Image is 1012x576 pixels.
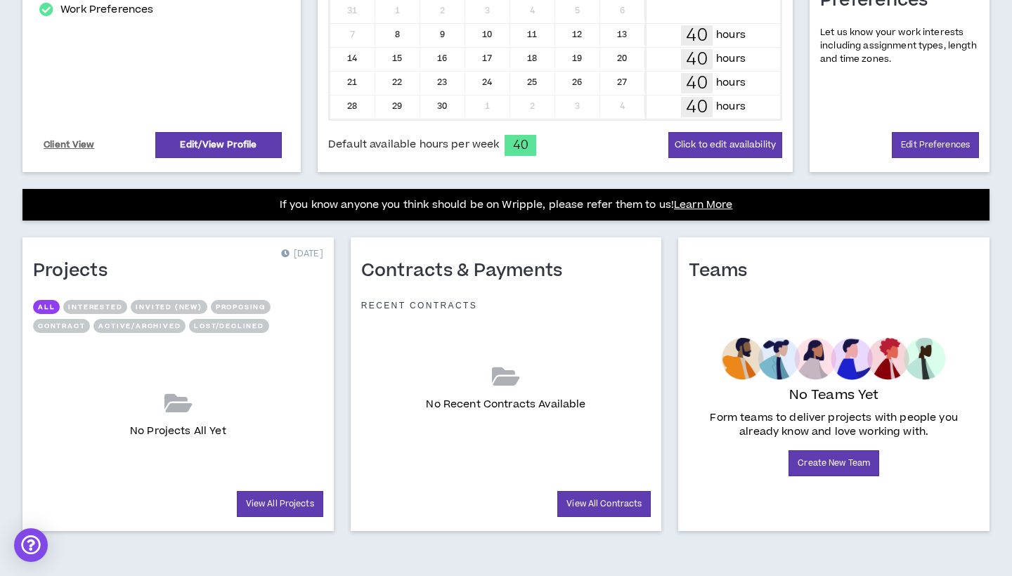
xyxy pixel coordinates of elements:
[694,411,973,439] p: Form teams to deliver projects with people you already know and love working with.
[60,1,153,18] a: Work Preferences
[557,491,651,517] a: View All Contracts
[63,300,127,314] button: Interested
[211,300,271,314] button: Proposing
[716,27,746,43] p: hours
[33,319,90,333] button: Contract
[237,491,323,517] a: View All Projects
[33,300,60,314] button: All
[131,300,207,314] button: Invited (new)
[722,338,946,380] img: empty
[689,260,758,282] h1: Teams
[328,137,499,152] span: Default available hours per week
[892,132,979,158] a: Edit Preferences
[281,247,323,261] p: [DATE]
[33,260,118,282] h1: Projects
[716,51,746,67] p: hours
[93,319,186,333] button: Active/Archived
[820,26,979,67] p: Let us know your work interests including assignment types, length and time zones.
[155,132,282,158] a: Edit/View Profile
[716,75,746,91] p: hours
[14,528,48,562] div: Open Intercom Messenger
[716,99,746,114] p: hours
[789,450,879,476] a: Create New Team
[674,197,732,212] a: Learn More
[41,133,97,157] a: Client View
[426,397,585,412] p: No Recent Contracts Available
[668,132,782,158] button: Click to edit availability
[189,319,268,333] button: Lost/Declined
[789,386,879,405] p: No Teams Yet
[280,197,733,214] p: If you know anyone you think should be on Wripple, please refer them to us!
[361,260,573,282] h1: Contracts & Payments
[361,300,478,311] p: Recent Contracts
[130,424,226,439] p: No Projects All Yet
